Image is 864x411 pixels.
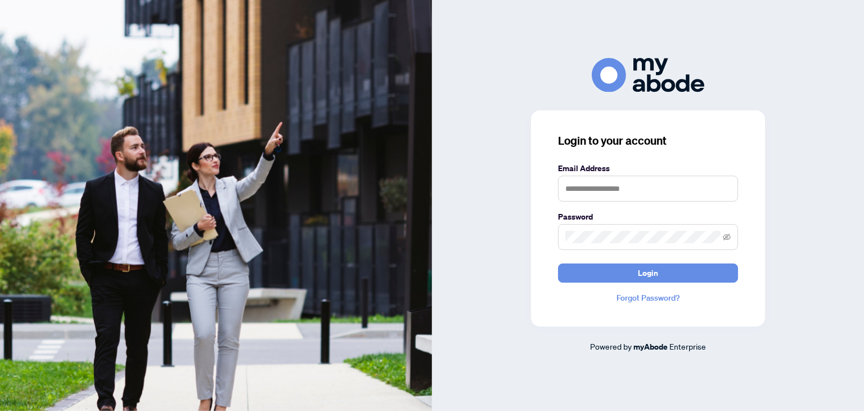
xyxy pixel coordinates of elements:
label: Email Address [558,162,738,175]
label: Password [558,211,738,223]
span: Enterprise [669,341,706,351]
span: eye-invisible [723,233,731,241]
span: Powered by [590,341,632,351]
button: Login [558,263,738,283]
a: Forgot Password? [558,292,738,304]
span: Login [638,264,658,282]
img: ma-logo [592,58,704,92]
h3: Login to your account [558,133,738,149]
a: myAbode [633,341,668,353]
